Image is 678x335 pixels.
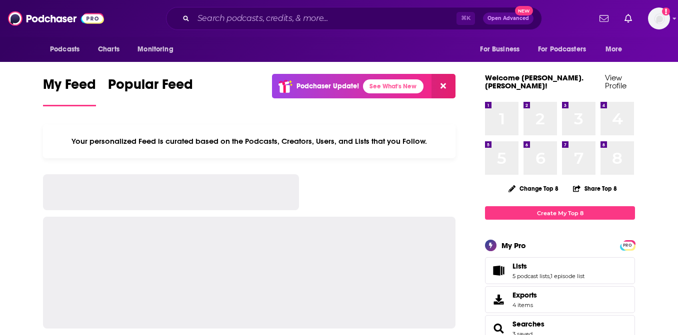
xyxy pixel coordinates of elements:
span: Logged in as heidi.egloff [648,7,670,29]
span: , [549,273,550,280]
a: Create My Top 8 [485,206,635,220]
button: Share Top 8 [572,179,617,198]
span: Exports [488,293,508,307]
div: Your personalized Feed is curated based on the Podcasts, Creators, Users, and Lists that you Follow. [43,124,455,158]
p: Podchaser Update! [296,82,359,90]
span: For Business [480,42,519,56]
span: More [605,42,622,56]
a: View Profile [605,73,626,90]
div: Search podcasts, credits, & more... [166,7,542,30]
a: PRO [621,241,633,249]
button: open menu [531,40,600,59]
button: Change Top 8 [502,182,564,195]
a: Popular Feed [108,76,193,106]
button: open menu [130,40,186,59]
span: Monitoring [137,42,173,56]
a: Show notifications dropdown [620,10,636,27]
a: 1 episode list [550,273,584,280]
span: Open Advanced [487,16,529,21]
input: Search podcasts, credits, & more... [193,10,456,26]
a: Exports [485,286,635,313]
span: Lists [512,262,527,271]
span: PRO [621,242,633,249]
a: Lists [488,264,508,278]
span: Exports [512,291,537,300]
a: Show notifications dropdown [595,10,612,27]
span: My Feed [43,76,96,99]
img: User Profile [648,7,670,29]
a: Searches [512,320,544,329]
button: Open AdvancedNew [483,12,533,24]
a: Charts [91,40,125,59]
svg: Add a profile image [662,7,670,15]
span: Podcasts [50,42,79,56]
span: For Podcasters [538,42,586,56]
a: 5 podcast lists [512,273,549,280]
button: open menu [43,40,92,59]
button: open menu [598,40,635,59]
span: 4 items [512,302,537,309]
span: Charts [98,42,119,56]
a: Welcome [PERSON_NAME].[PERSON_NAME]! [485,73,583,90]
button: open menu [473,40,532,59]
span: Lists [485,257,635,284]
span: New [515,6,533,15]
a: My Feed [43,76,96,106]
a: See What's New [363,79,423,93]
div: My Pro [501,241,526,250]
span: Popular Feed [108,76,193,99]
button: Show profile menu [648,7,670,29]
span: ⌘ K [456,12,475,25]
a: Lists [512,262,584,271]
img: Podchaser - Follow, Share and Rate Podcasts [8,9,104,28]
